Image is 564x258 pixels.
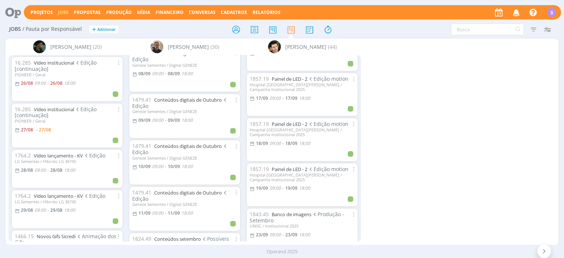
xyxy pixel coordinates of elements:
[33,40,46,53] img: K
[256,232,268,238] : 23/09
[181,163,193,170] : 18:00
[64,80,75,86] : 18:00
[181,70,193,77] : 18:00
[282,233,284,237] : -
[299,95,310,101] : 18:00
[132,96,228,109] span: Edição
[153,10,186,15] button: Financeiro
[152,210,163,216] : 09:00
[132,96,151,103] span: 1479.41
[272,76,307,82] a: Painel de LED - 2
[547,8,556,17] div: S
[285,95,297,101] : 17/09
[165,164,166,169] : -
[250,224,355,228] div: UNISC / Institucional 2025
[218,10,249,15] button: Cadastros
[272,166,307,172] a: Painel de LED - 2
[138,163,151,170] : 10/09
[106,9,132,15] a: Produção
[132,156,237,160] div: Geneze Sementes / Digital GENEZE
[47,168,49,172] : -
[299,185,310,191] : 18:00
[282,51,284,55] : -
[36,128,37,132] : -
[9,26,21,32] span: Jobs
[132,235,151,242] span: 1824.49
[154,236,201,242] a: Conteúdos setembro
[28,10,55,15] button: Projetos
[132,142,228,156] span: Edição
[168,117,180,123] : 09/09
[299,232,310,238] : 18:00
[34,193,83,199] a: Vídeo lançamento - KV
[35,167,46,173] : 09:00
[47,208,49,212] : -
[72,10,103,15] button: Propostas
[282,96,284,101] : -
[132,189,151,196] span: 1479.41
[307,75,348,82] span: Edição motion
[21,127,33,133] : 27/08
[152,163,163,170] : 09:00
[250,120,269,127] span: 1857.19
[272,211,311,218] a: Banco de imagens
[30,9,53,15] a: Projetos
[64,167,75,173] : 18:00
[15,233,116,246] span: Animação dos Gifs
[256,185,268,191] : 19/09
[253,9,281,15] a: Relatórios
[50,167,62,173] : 28/08
[34,59,74,66] a: Vídeo institucional
[15,106,97,119] span: Edição [continuação]
[37,233,76,240] a: Novos Gifs Sicredi
[138,210,151,216] : 11/09
[250,211,344,224] span: Produção - Setembro
[15,233,34,240] span: 1466.15
[35,80,46,86] : 09:00
[132,63,237,68] div: Geneze Sementes / Digital GENEZE
[56,10,71,15] button: Jobs
[137,9,150,15] a: Mídia
[299,140,310,146] : 18:00
[104,10,134,15] button: Produção
[89,26,119,33] button: +Adicionar
[21,80,33,86] : 26/08
[35,207,46,213] : 09:00
[451,23,524,35] input: Busca
[285,140,297,146] : 18/09
[154,97,222,103] a: Conteúdos digitais de Outubro
[270,185,281,191] : 09:00
[15,59,97,72] span: Edição [continuação]
[165,72,166,76] : -
[152,117,163,123] : 09:00
[92,26,96,33] span: +
[272,121,307,127] a: Painel de LED - 2
[152,70,163,77] : 09:00
[165,118,166,123] : -
[21,167,33,173] : 28/08
[187,10,218,15] button: Conversas
[15,119,120,123] div: PIONEER / Geral
[132,202,237,207] div: Geneze Sementes / Digital GENEZE
[250,10,283,15] button: Relatórios
[132,189,228,202] span: Edição
[93,43,102,51] span: (20)
[168,210,180,216] : 11/09
[132,50,228,63] span: Edição
[250,211,269,218] span: 1843.45
[307,120,348,127] span: Edição motion
[15,159,120,164] div: LG Sementes / Híbrido LG 36745
[270,95,281,101] : 09:00
[328,43,337,51] span: (44)
[132,109,237,114] div: Geneze Sementes / Digital GENEZE
[210,43,219,51] span: (30)
[151,40,163,53] img: R
[250,127,355,137] div: Hospital [GEOGRAPHIC_DATA][PERSON_NAME] / Campanha Institucional 2025
[50,43,91,51] span: [PERSON_NAME]
[135,10,152,15] button: Mídia
[168,70,180,77] : 08/09
[47,81,49,86] : -
[15,152,31,159] span: 1764.2
[256,95,268,101] : 17/09
[250,166,269,172] span: 1857.19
